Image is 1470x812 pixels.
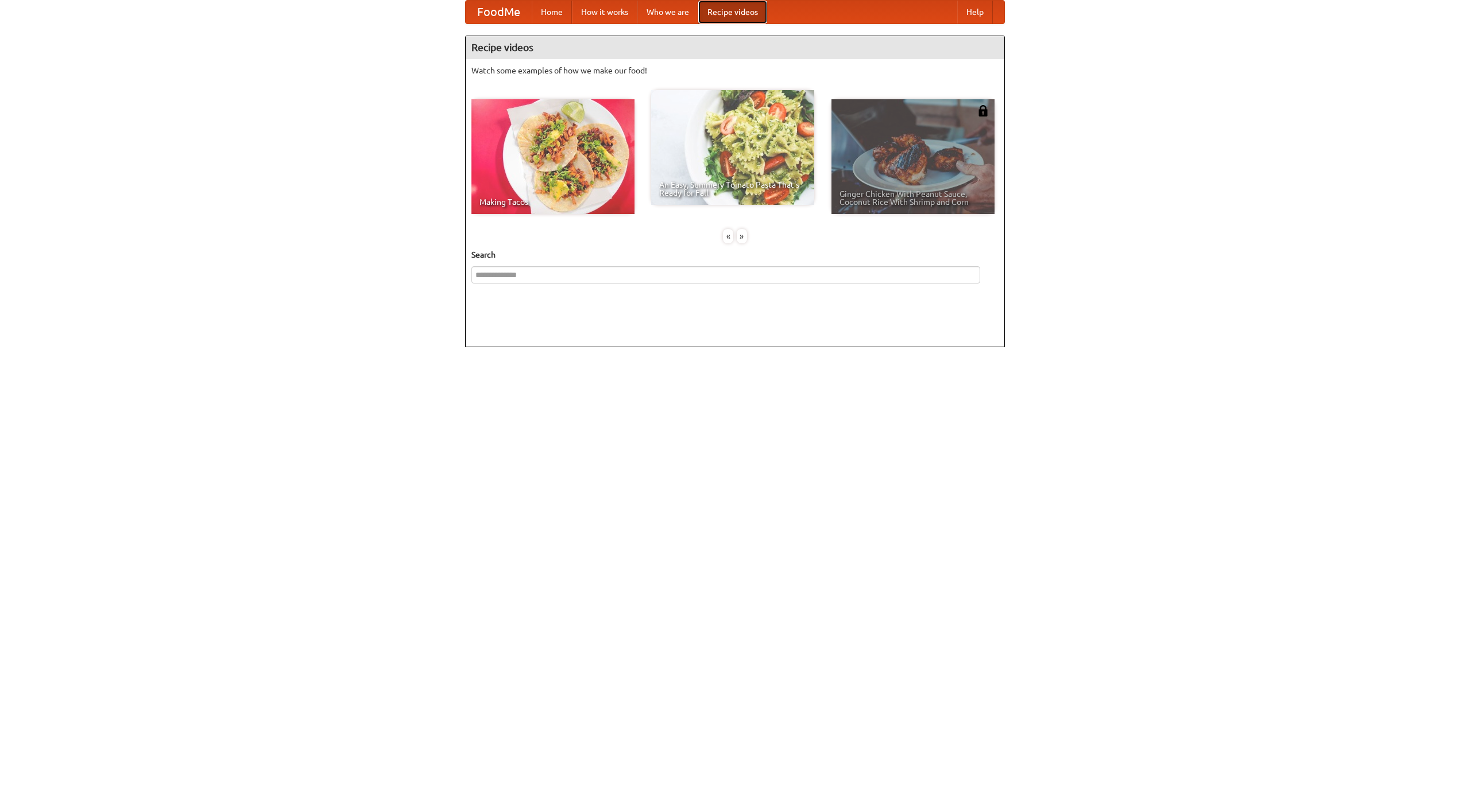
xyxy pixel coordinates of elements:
div: » [737,229,747,243]
a: FoodMe [466,1,532,24]
div: « [723,229,733,243]
a: Home [532,1,572,24]
h4: Recipe videos [466,36,1004,59]
a: Who we are [637,1,698,24]
a: Making Tacos [471,99,635,214]
span: An Easy, Summery Tomato Pasta That's Ready for Fall [659,181,806,197]
h5: Search [471,249,999,261]
a: An Easy, Summery Tomato Pasta That's Ready for Fall [651,90,814,205]
a: Recipe videos [698,1,767,24]
img: 483408.png [977,105,989,116]
a: Help [957,1,993,24]
a: How it works [572,1,637,24]
span: Making Tacos [479,198,626,206]
p: Watch some examples of how we make our food! [471,65,999,76]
